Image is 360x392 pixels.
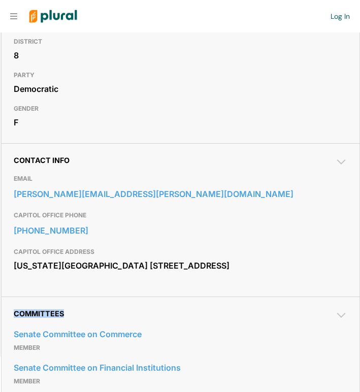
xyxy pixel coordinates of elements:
[14,309,64,318] span: Committees
[14,48,347,63] div: 8
[14,186,347,202] a: [PERSON_NAME][EMAIL_ADDRESS][PERSON_NAME][DOMAIN_NAME]
[14,81,347,96] div: Democratic
[14,375,347,387] p: Member
[14,115,347,130] div: F
[14,156,70,165] span: Contact Info
[14,342,347,354] p: Member
[14,223,347,238] a: [PHONE_NUMBER]
[331,12,350,21] a: Log In
[21,1,85,32] img: Logo for Plural
[14,360,347,375] a: Senate Committee on Financial Institutions
[14,246,347,258] h3: CAPITOL OFFICE ADDRESS
[14,173,347,185] h3: EMAIL
[14,36,347,48] h3: DISTRICT
[14,326,347,342] a: Senate Committee on Commerce
[14,103,347,115] h3: GENDER
[14,258,347,273] div: [US_STATE][GEOGRAPHIC_DATA] [STREET_ADDRESS]
[14,69,347,81] h3: PARTY
[14,209,347,221] h3: CAPITOL OFFICE PHONE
